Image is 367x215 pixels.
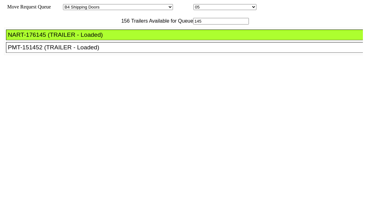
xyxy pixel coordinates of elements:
span: Area [52,4,62,9]
span: Trailers Available for Queue [130,18,193,24]
input: Filter Available Trailers [193,18,249,25]
span: Location [174,4,192,9]
div: PMT-151452 (TRAILER - Loaded) [8,44,367,51]
span: 156 [118,18,130,24]
div: NART-176145 (TRAILER - Loaded) [8,31,367,38]
span: Move Request Queue [4,4,51,9]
